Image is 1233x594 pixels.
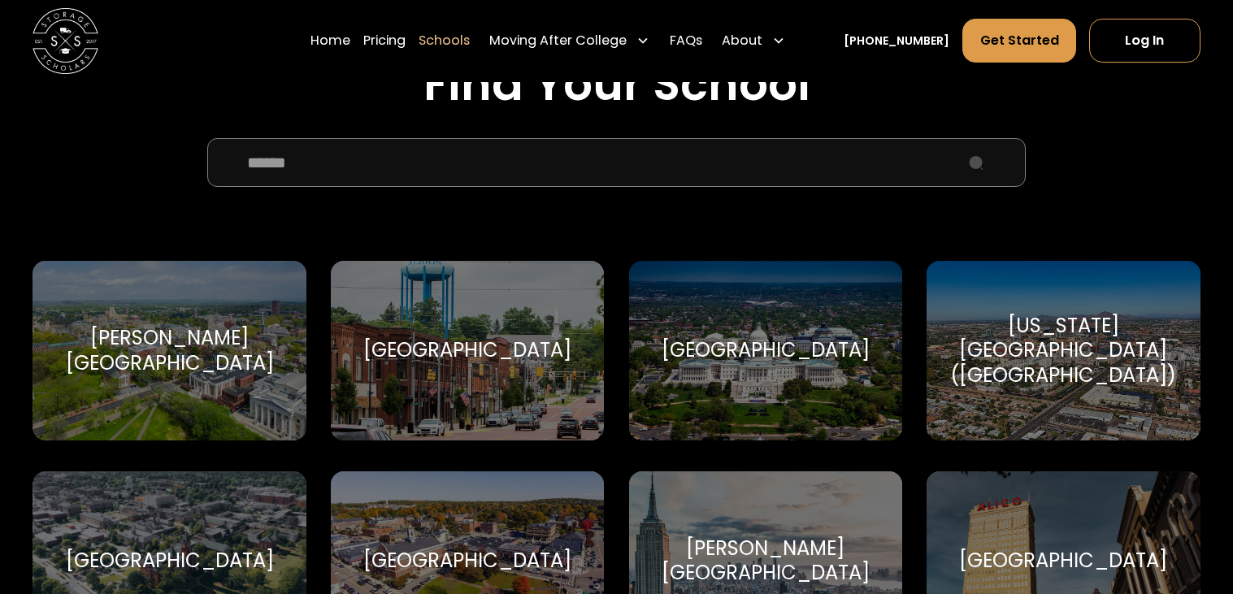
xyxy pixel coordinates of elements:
[33,8,98,74] img: Storage Scholars main logo
[489,31,627,50] div: Moving After College
[962,19,1075,63] a: Get Started
[419,18,470,63] a: Schools
[33,261,306,440] a: Go to selected school
[946,314,1180,388] div: [US_STATE][GEOGRAPHIC_DATA] ([GEOGRAPHIC_DATA])
[363,338,571,362] div: [GEOGRAPHIC_DATA]
[629,261,902,440] a: Go to selected school
[715,18,792,63] div: About
[310,18,350,63] a: Home
[662,338,870,362] div: [GEOGRAPHIC_DATA]
[66,548,274,573] div: [GEOGRAPHIC_DATA]
[52,326,286,375] div: [PERSON_NAME][GEOGRAPHIC_DATA]
[959,548,1167,573] div: [GEOGRAPHIC_DATA]
[363,18,406,63] a: Pricing
[670,18,702,63] a: FAQs
[649,536,883,585] div: [PERSON_NAME][GEOGRAPHIC_DATA]
[363,548,571,573] div: [GEOGRAPHIC_DATA]
[1089,19,1200,63] a: Log In
[483,18,656,63] div: Moving After College
[33,57,1200,112] h2: Find Your School
[927,261,1200,440] a: Go to selected school
[844,33,949,50] a: [PHONE_NUMBER]
[722,31,762,50] div: About
[331,261,604,440] a: Go to selected school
